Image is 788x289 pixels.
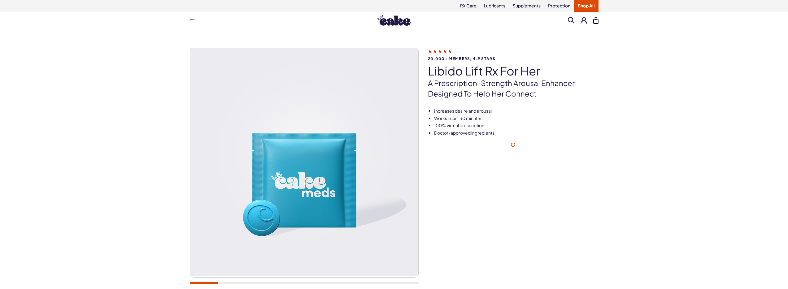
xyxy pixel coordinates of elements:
img: Libido Lift Rx For Her [190,48,418,276]
a: 20,000+ members, 4.9 stars [428,48,599,61]
h1: Libido Lift Rx For Her [428,64,599,77]
li: Increases desire and arousal [434,108,599,114]
li: 100% virtual prescription [434,123,599,129]
li: Works in just 30 minutes [434,115,599,122]
img: Hello Cake [377,15,411,26]
li: Doctor-approved ingredients [434,130,599,136]
p: A prescription-strength arousal enhancer designed to help her connect [428,78,599,99]
span: 20,000+ members, 4.9 stars [428,57,599,61]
